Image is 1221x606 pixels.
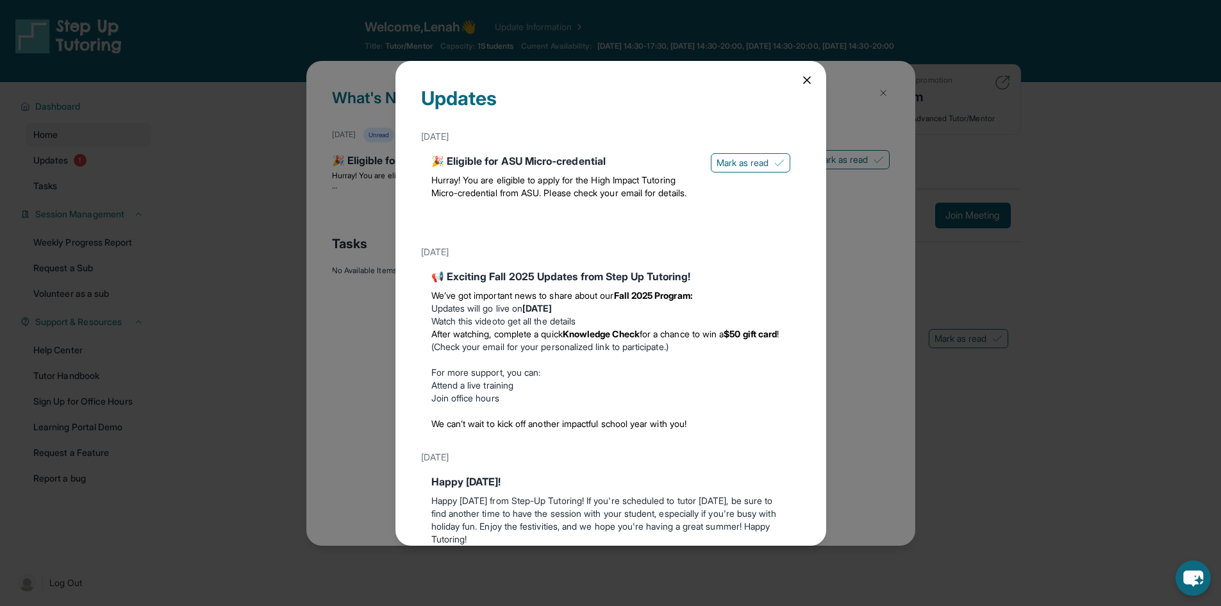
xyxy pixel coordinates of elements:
[774,158,785,168] img: Mark as read
[1175,560,1211,596] button: chat-button
[431,418,687,429] span: We can’t wait to kick off another impactful school year with you!
[431,366,790,379] p: For more support, you can:
[421,125,801,148] div: [DATE]
[421,87,801,125] div: Updates
[563,328,640,339] strong: Knowledge Check
[431,474,790,489] div: Happy [DATE]!
[431,302,790,315] li: Updates will go live on
[777,328,779,339] span: !
[421,446,801,469] div: [DATE]
[431,494,790,546] p: Happy [DATE] from Step-Up Tutoring! If you're scheduled to tutor [DATE], be sure to find another ...
[431,328,790,353] li: (Check your email for your personalized link to participate.)
[717,156,769,169] span: Mark as read
[431,269,790,284] div: 📢 Exciting Fall 2025 Updates from Step Up Tutoring!
[640,328,724,339] span: for a chance to win a
[431,328,563,339] span: After watching, complete a quick
[711,153,790,173] button: Mark as read
[431,380,514,391] a: Attend a live training
[431,315,790,328] li: to get all the details
[421,240,801,264] div: [DATE]
[431,153,701,169] div: 🎉 Eligible for ASU Micro-credential
[431,290,614,301] span: We’ve got important news to share about our
[431,392,499,403] a: Join office hours
[522,303,552,314] strong: [DATE]
[431,174,686,198] span: Hurray! You are eligible to apply for the High Impact Tutoring Micro-credential from ASU. Please ...
[431,316,497,326] a: Watch this video
[724,328,777,339] strong: $50 gift card
[614,290,693,301] strong: Fall 2025 Program:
